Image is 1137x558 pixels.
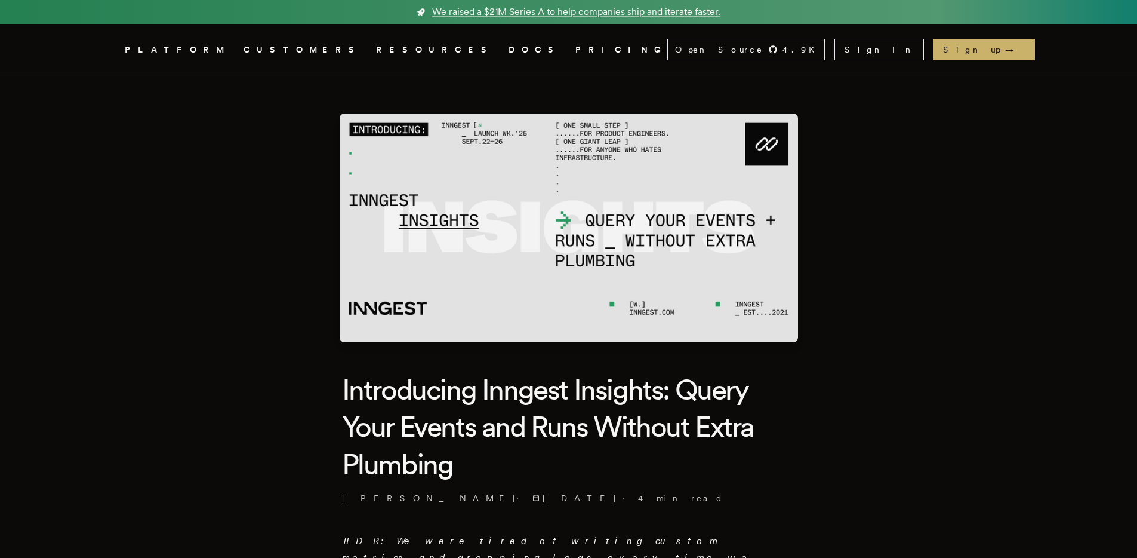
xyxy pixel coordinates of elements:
span: 4.9 K [782,44,822,56]
span: [DATE] [532,492,617,504]
a: CUSTOMERS [244,42,362,57]
a: PRICING [575,42,667,57]
nav: Global [91,24,1046,75]
button: PLATFORM [125,42,229,57]
p: [PERSON_NAME] · · [342,492,796,504]
span: Open Source [675,44,763,56]
button: RESOURCES [376,42,494,57]
span: 4 min read [638,492,723,504]
span: → [1005,44,1025,56]
h1: Introducing Inngest Insights: Query Your Events and Runs Without Extra Plumbing [342,371,796,483]
a: Sign In [834,39,924,60]
span: We raised a $21M Series A to help companies ship and iterate faster. [432,5,720,19]
img: Featured image for Introducing Inngest Insights: Query Your Events and Runs Without Extra Plumbin... [340,114,798,342]
a: DOCS [509,42,561,57]
a: Sign up [933,39,1035,60]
